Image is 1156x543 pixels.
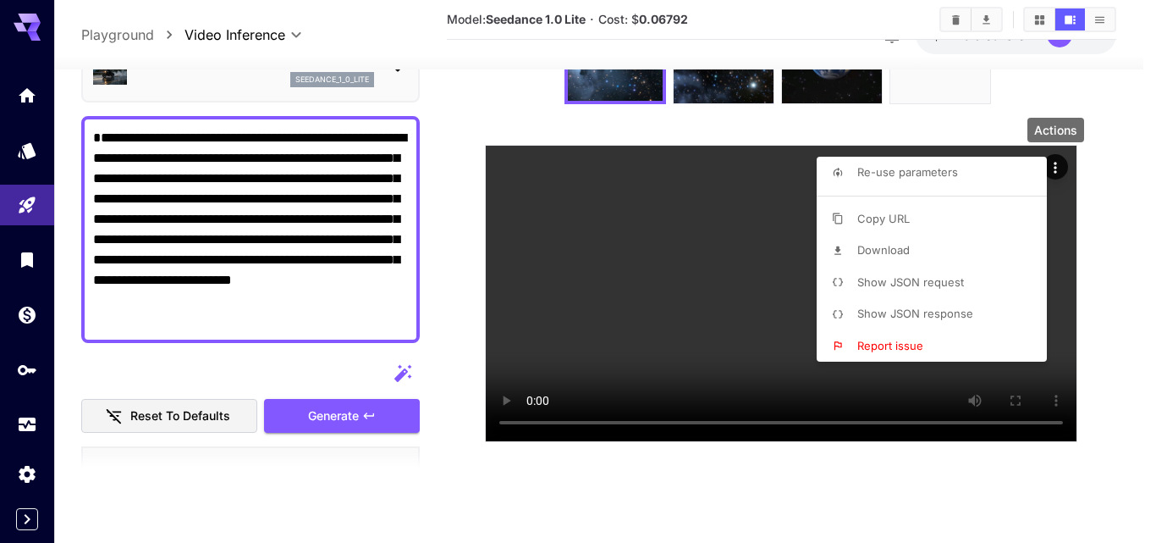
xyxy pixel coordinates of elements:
[857,243,910,257] span: Download
[857,275,964,289] span: Show JSON request
[857,307,973,320] span: Show JSON response
[857,339,923,352] span: Report issue
[857,212,910,225] span: Copy URL
[1027,118,1084,142] div: Actions
[857,165,958,179] span: Re-use parameters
